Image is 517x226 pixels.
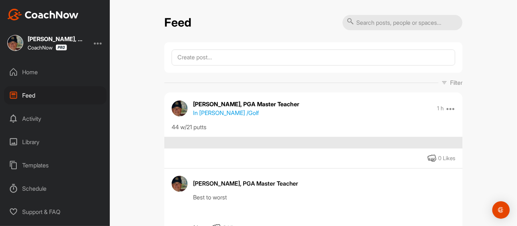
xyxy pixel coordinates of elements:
[4,86,107,104] div: Feed
[450,78,462,87] p: Filter
[56,44,67,51] img: CoachNow Pro
[164,16,191,30] h2: Feed
[4,110,107,128] div: Activity
[28,44,67,51] div: CoachNow
[28,36,86,42] div: [PERSON_NAME], PGA Master Teacher
[342,15,462,30] input: Search posts, people or spaces...
[437,105,444,112] p: 1 h
[4,133,107,151] div: Library
[172,100,188,116] img: avatar
[492,201,510,219] div: Open Intercom Messenger
[7,35,23,51] img: square_6f22663c80ea9c74e238617ec5116298.jpg
[172,123,455,131] div: 44 w/21 putts
[7,9,79,20] img: CoachNow
[4,203,107,221] div: Support & FAQ
[193,108,259,117] p: In [PERSON_NAME] / Golf
[4,156,107,174] div: Templates
[4,63,107,81] div: Home
[193,100,299,108] p: [PERSON_NAME], PGA Master Teacher
[4,179,107,198] div: Schedule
